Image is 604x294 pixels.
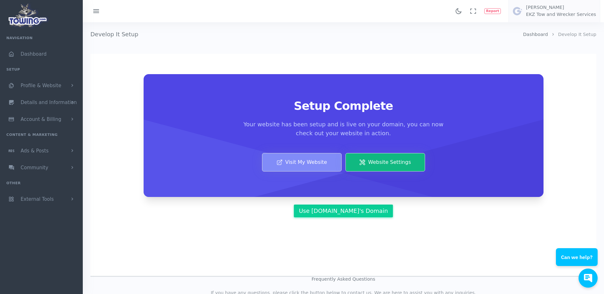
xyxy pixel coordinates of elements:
[262,153,342,171] a: Visit My Website
[526,5,596,10] h5: [PERSON_NAME]
[523,32,548,37] a: Dashboard
[526,12,596,17] h6: EKZ Tow and Wrecker Services
[90,277,596,282] h3: Frequently Asked Questions
[21,196,54,202] span: External Tools
[21,83,61,88] span: Profile & Website
[551,231,604,294] iframe: Conversations
[484,8,501,14] button: Report
[21,100,77,105] span: Details and Information
[294,205,393,217] a: Use [DOMAIN_NAME]'s Domain
[90,22,523,46] h4: Develop It Setup
[21,51,46,57] span: Dashboard
[21,148,49,154] span: Ads & Posts
[513,6,523,16] img: user-image
[548,31,596,38] li: Develop It Setup
[21,165,48,171] span: Community
[159,100,528,112] h2: Setup Complete
[21,116,61,122] span: Account & Billing
[345,153,425,171] a: Website Settings
[6,2,49,29] img: logo
[237,120,451,138] p: Your website has been setup and is live on your domain, you can now check out your website in act...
